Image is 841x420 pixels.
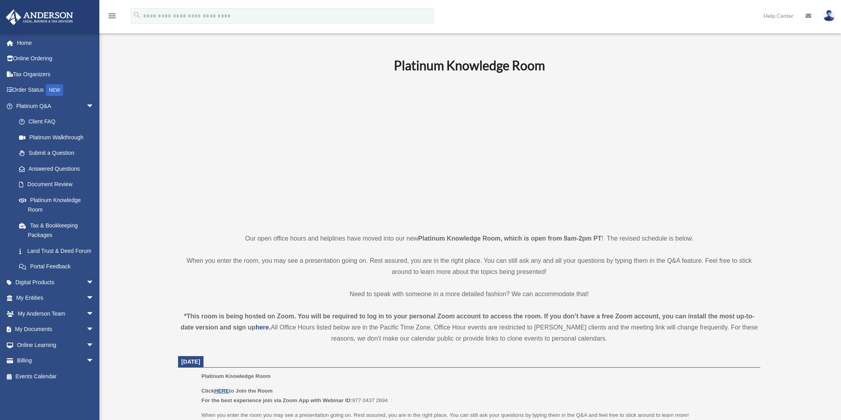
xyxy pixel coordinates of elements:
[178,255,760,277] p: When you enter the room, you may see a presentation going on. Rest assured, you are in the right ...
[6,66,106,82] a: Tax Organizers
[11,243,106,259] a: Land Trust & Deed Forum
[6,82,106,98] a: Order StatusNEW
[11,145,106,161] a: Submit a Question
[11,161,106,177] a: Answered Questions
[6,337,106,353] a: Online Learningarrow_drop_down
[6,51,106,67] a: Online Ordering
[6,35,106,51] a: Home
[394,58,545,73] b: Platinum Knowledge Room
[6,274,106,290] a: Digital Productsarrow_drop_down
[107,11,117,21] i: menu
[418,235,601,242] strong: Platinum Knowledge Room, which is open from 9am-2pm PT
[202,397,352,403] b: For the best experience join via Zoom App with Webinar ID:
[46,84,63,96] div: NEW
[11,218,106,243] a: Tax & Bookkeeping Packages
[86,337,102,353] span: arrow_drop_down
[202,386,755,405] p: 977 0437 2694
[178,311,760,344] div: All Office Hours listed below are in the Pacific Time Zone. Office Hour events are restricted to ...
[86,290,102,306] span: arrow_drop_down
[823,10,835,21] img: User Pic
[202,373,271,379] span: Platinum Knowledge Room
[269,324,271,331] strong: .
[11,192,102,218] a: Platinum Knowledge Room
[6,353,106,369] a: Billingarrow_drop_down
[6,98,106,114] a: Platinum Q&Aarrow_drop_down
[86,322,102,338] span: arrow_drop_down
[11,177,106,193] a: Document Review
[6,306,106,322] a: My Anderson Teamarrow_drop_down
[6,290,106,306] a: My Entitiesarrow_drop_down
[6,368,106,384] a: Events Calendar
[178,233,760,244] p: Our open office hours and helplines have moved into our new ! The revised schedule is below.
[86,98,102,114] span: arrow_drop_down
[107,14,117,21] a: menu
[178,289,760,300] p: Need to speak with someone in a more detailed fashion? We can accommodate that!
[256,324,269,331] a: here
[350,84,589,218] iframe: 231110_Toby_KnowledgeRoom
[11,259,106,275] a: Portal Feedback
[86,353,102,369] span: arrow_drop_down
[11,129,106,145] a: Platinum Walkthrough
[4,10,76,25] img: Anderson Advisors Platinum Portal
[181,358,200,365] span: [DATE]
[214,388,229,394] a: HERE
[6,322,106,337] a: My Documentsarrow_drop_down
[180,313,754,331] strong: *This room is being hosted on Zoom. You will be required to log in to your personal Zoom account ...
[11,114,106,130] a: Client FAQ
[86,274,102,291] span: arrow_drop_down
[202,410,755,420] p: When you enter the room you may see a presentation going on. Rest assured, you are in the right p...
[202,388,273,394] b: Click to Join the Room
[86,306,102,322] span: arrow_drop_down
[133,11,141,19] i: search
